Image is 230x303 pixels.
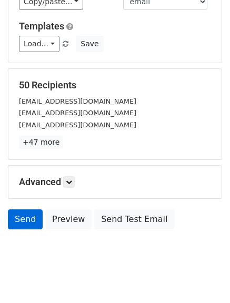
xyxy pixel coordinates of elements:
[94,209,174,229] a: Send Test Email
[19,136,63,149] a: +47 more
[19,97,136,105] small: [EMAIL_ADDRESS][DOMAIN_NAME]
[19,121,136,129] small: [EMAIL_ADDRESS][DOMAIN_NAME]
[8,209,43,229] a: Send
[19,36,59,52] a: Load...
[19,21,64,32] a: Templates
[76,36,103,52] button: Save
[177,252,230,303] div: Widget Obrolan
[45,209,92,229] a: Preview
[19,79,211,91] h5: 50 Recipients
[177,252,230,303] iframe: Chat Widget
[19,176,211,188] h5: Advanced
[19,109,136,117] small: [EMAIL_ADDRESS][DOMAIN_NAME]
